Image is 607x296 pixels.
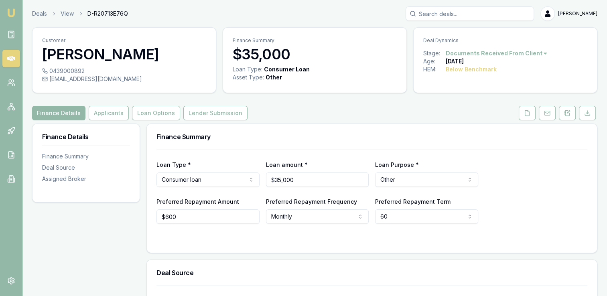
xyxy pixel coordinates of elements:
label: Loan amount * [266,161,308,168]
a: Applicants [87,106,130,120]
a: Deals [32,10,47,18]
div: Deal Source [42,164,130,172]
div: Below Benchmark [446,65,497,73]
img: emu-icon-u.png [6,8,16,18]
label: Loan Purpose * [375,161,419,168]
input: Search deals [406,6,534,21]
span: D-R20713E76Q [87,10,128,18]
button: Documents Received From Client [446,49,548,57]
p: Deal Dynamics [423,37,587,44]
div: [EMAIL_ADDRESS][DOMAIN_NAME] [42,75,206,83]
button: Loan Options [132,106,180,120]
nav: breadcrumb [32,10,128,18]
h3: $35,000 [233,46,397,62]
a: Loan Options [130,106,182,120]
div: Loan Type: [233,65,262,73]
div: Age: [423,57,446,65]
label: Preferred Repayment Amount [156,198,239,205]
div: Asset Type : [233,73,264,81]
div: Assigned Broker [42,175,130,183]
div: 0439000892 [42,67,206,75]
input: $ [266,172,369,187]
button: Lender Submission [183,106,248,120]
h3: Finance Summary [156,134,587,140]
label: Preferred Repayment Term [375,198,451,205]
div: Consumer Loan [264,65,310,73]
button: Applicants [89,106,129,120]
p: Finance Summary [233,37,397,44]
input: $ [156,209,260,224]
h3: Deal Source [156,270,587,276]
a: Lender Submission [182,106,249,120]
div: HEM: [423,65,446,73]
h3: Finance Details [42,134,130,140]
label: Loan Type * [156,161,191,168]
button: Finance Details [32,106,85,120]
div: Stage: [423,49,446,57]
div: [DATE] [446,57,464,65]
h3: [PERSON_NAME] [42,46,206,62]
p: Customer [42,37,206,44]
label: Preferred Repayment Frequency [266,198,357,205]
a: View [61,10,74,18]
a: Finance Details [32,106,87,120]
div: Other [266,73,282,81]
div: Finance Summary [42,152,130,160]
span: [PERSON_NAME] [558,10,597,17]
